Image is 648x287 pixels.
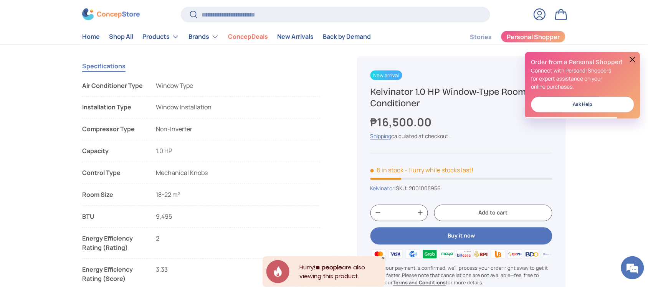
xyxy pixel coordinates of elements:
span: Window Installation [156,103,212,112]
li: 9,495 [82,212,320,221]
span: 1.0 HP [156,147,172,155]
h2: Order from a Personal Shopper! [531,58,634,66]
span: Non-Inverter [156,125,192,134]
span: 6 in stock [370,166,404,174]
a: Kelvinator [370,185,395,192]
a: Terms and Conditions [393,279,446,286]
span: 2001005956 [409,185,441,192]
img: master [370,248,387,260]
div: Control Type [82,168,144,178]
img: metrobank [541,248,558,260]
img: bpi [473,248,489,260]
span: New arrival [370,70,402,80]
span: SKU: [396,185,408,192]
span: Window Type [156,81,193,90]
div: Close [382,256,385,260]
span: | [395,185,441,192]
summary: Brands [184,29,223,44]
strong: Room Size [82,190,144,200]
strong: ₱16,500.00 [370,114,434,130]
img: visa [387,248,404,260]
span: 3.33 [156,266,168,274]
a: Home [82,29,100,44]
img: ubp [489,248,506,260]
p: Once your payment is confirmed, we'll process your order right away to get it to you faster. Plea... [370,264,552,287]
div: Capacity [82,147,144,156]
div: Energy Efficiency Rating (Score) [82,265,144,284]
a: Personal Shopper [501,30,566,43]
summary: Products [138,29,184,44]
a: Shipping [370,133,392,140]
img: grabpay [422,248,438,260]
a: Shop All [109,29,133,44]
img: qrph [507,248,524,260]
strong: BTU [82,212,144,221]
a: Stories [470,29,492,44]
span: Mechanical Knobs [156,169,208,177]
div: Installation Type [82,103,144,112]
img: maya [438,248,455,260]
button: Add to cart [434,205,552,221]
img: ConcepStore [82,8,140,20]
img: bdo [524,248,541,260]
nav: Primary [82,29,371,44]
div: Compressor Type [82,125,144,134]
div: calculated at checkout. [370,132,552,140]
div: Energy Efficiency Rating (Rating) [82,234,144,252]
p: Connect with Personal Shoppers for expert assistance on your online purchases. [531,66,634,91]
p: - Hurry while stocks last! [405,166,474,174]
li: 18-22 m² [82,190,320,206]
span: 2 [156,234,159,243]
a: Back by Demand [323,29,371,44]
button: Buy it now [370,227,552,244]
a: ConcepDeals [228,29,268,44]
div: Air Conditioner Type [82,81,144,90]
nav: Secondary [451,29,566,44]
img: gcash [405,248,422,260]
a: New Arrivals [277,29,314,44]
span: Personal Shopper [507,34,560,40]
a: Ask Help [531,97,634,112]
button: Specifications [82,57,126,75]
h1: Kelvinator 1.0 HP Window-Type Room Air Conditioner [370,86,552,109]
img: billease [456,248,473,260]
